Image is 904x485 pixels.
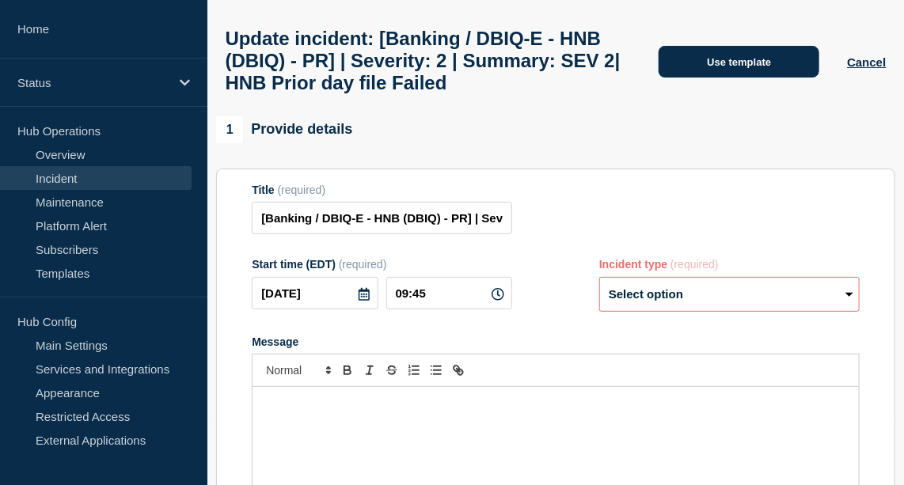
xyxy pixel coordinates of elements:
button: Toggle bulleted list [425,361,447,380]
button: Use template [659,46,819,78]
button: Toggle bold text [336,361,359,380]
div: Message [252,335,860,348]
button: Cancel [847,55,886,69]
span: (required) [670,258,719,271]
input: Title [252,202,512,234]
span: 1 [216,116,243,143]
span: (required) [278,184,326,196]
div: Provide details [216,116,352,143]
div: Start time (EDT) [252,258,512,271]
input: YYYY-MM-DD [252,277,378,309]
div: Title [252,184,512,196]
h1: Update incident: [Banking / DBIQ-E - HNB (DBIQ) - PR] | Severity: 2 | Summary: SEV 2| HNB Prior d... [226,28,632,94]
input: HH:MM [386,277,512,309]
p: Status [17,76,169,89]
span: Font size [259,361,336,380]
button: Toggle italic text [359,361,381,380]
button: Toggle ordered list [403,361,425,380]
button: Toggle strikethrough text [381,361,403,380]
div: Incident type [599,258,860,271]
select: Incident type [599,277,860,312]
span: (required) [339,258,387,271]
button: Toggle link [447,361,469,380]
